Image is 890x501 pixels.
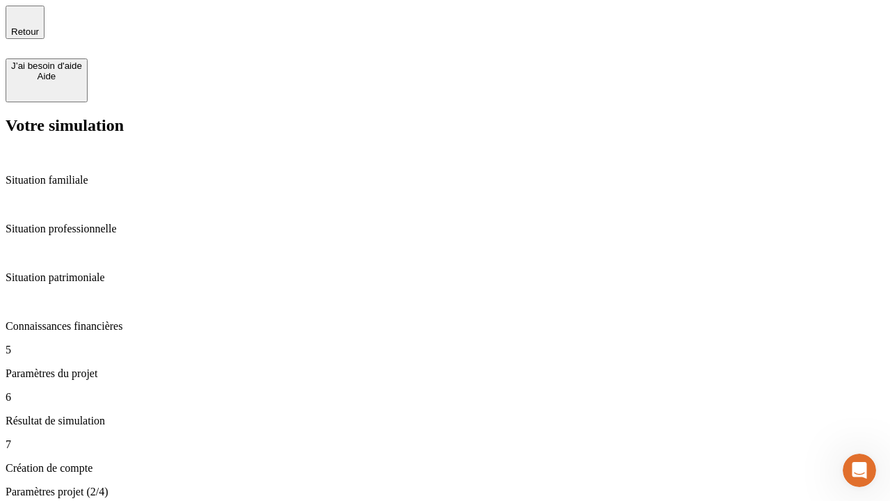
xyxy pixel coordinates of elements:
p: 5 [6,344,884,356]
div: J’ai besoin d'aide [11,61,82,71]
div: Aide [11,71,82,81]
p: Création de compte [6,462,884,475]
p: Résultat de simulation [6,415,884,427]
h2: Votre simulation [6,116,884,135]
span: Retour [11,26,39,37]
p: 7 [6,438,884,451]
button: Retour [6,6,44,39]
p: Situation familiale [6,174,884,186]
p: 6 [6,391,884,404]
iframe: Intercom live chat [843,454,876,487]
p: Connaissances financières [6,320,884,333]
p: Situation patrimoniale [6,271,884,284]
p: Situation professionnelle [6,223,884,235]
button: J’ai besoin d'aideAide [6,58,88,102]
p: Paramètres du projet [6,367,884,380]
p: Paramètres projet (2/4) [6,486,884,498]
